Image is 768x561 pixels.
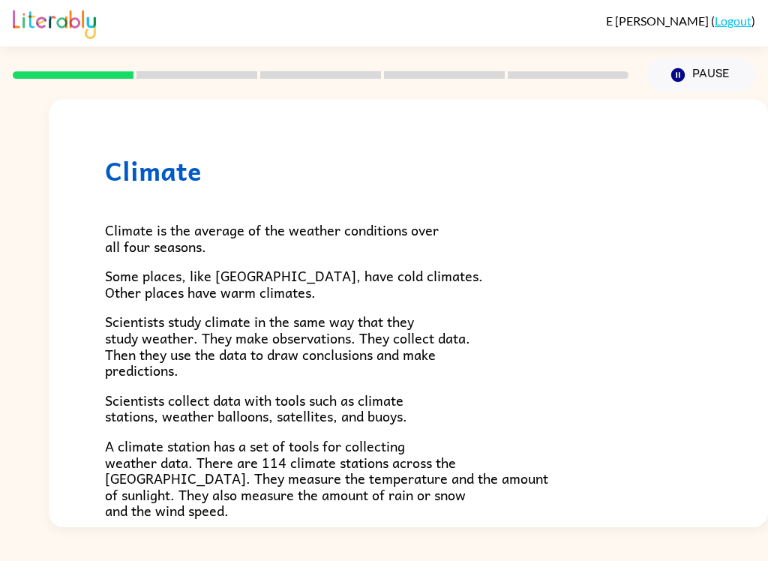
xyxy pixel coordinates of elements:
[606,13,755,28] div: ( )
[105,219,439,257] span: Climate is the average of the weather conditions over all four seasons.
[715,13,751,28] a: Logout
[13,6,96,39] img: Literably
[105,389,407,427] span: Scientists collect data with tools such as climate stations, weather balloons, satellites, and bu...
[105,435,548,521] span: A climate station has a set of tools for collecting weather data. There are 114 climate stations ...
[606,13,711,28] span: E [PERSON_NAME]
[105,310,470,381] span: Scientists study climate in the same way that they study weather. They make observations. They co...
[646,58,755,92] button: Pause
[105,265,483,303] span: Some places, like [GEOGRAPHIC_DATA], have cold climates. Other places have warm climates.
[105,155,712,186] h1: Climate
